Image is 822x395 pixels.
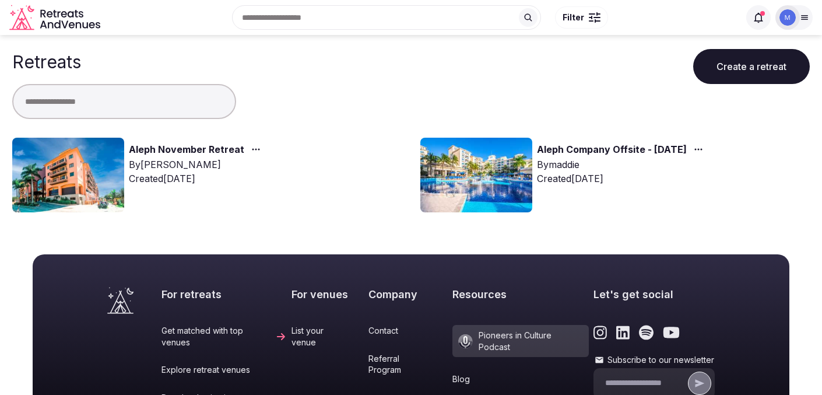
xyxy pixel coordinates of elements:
a: Blog [452,373,589,385]
a: Referral Program [368,353,448,376]
span: Filter [563,12,584,23]
div: Created [DATE] [537,172,708,186]
svg: Retreats and Venues company logo [9,5,103,31]
a: Link to the retreats and venues Spotify page [639,325,654,340]
a: Aleph November Retreat [129,142,244,158]
h1: Retreats [12,51,81,72]
button: Filter [555,6,608,29]
h2: Resources [452,287,589,302]
button: Create a retreat [693,49,810,84]
a: Visit the homepage [107,287,134,314]
a: Link to the retreats and venues LinkedIn page [616,325,630,340]
a: Explore retreat venues [161,364,287,376]
div: Created [DATE] [129,172,265,186]
h2: For retreats [161,287,287,302]
h2: Let's get social [593,287,715,302]
img: maddie [779,9,796,26]
a: Contact [368,325,448,337]
a: Visit the homepage [9,5,103,31]
a: Link to the retreats and venues Instagram page [593,325,607,340]
h2: Company [368,287,448,302]
a: Get matched with top venues [161,325,287,348]
label: Subscribe to our newsletter [593,354,715,366]
a: List your venue [291,325,364,348]
div: By [PERSON_NAME] [129,158,265,172]
a: Pioneers in Culture Podcast [452,325,589,357]
div: By maddie [537,158,708,172]
a: Aleph Company Offsite - [DATE] [537,142,687,158]
h2: For venues [291,287,364,302]
img: Top retreat image for the retreat: Aleph November Retreat [12,138,124,212]
img: Top retreat image for the retreat: Aleph Company Offsite - June 2025 [420,138,532,212]
a: Link to the retreats and venues Youtube page [663,325,680,340]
